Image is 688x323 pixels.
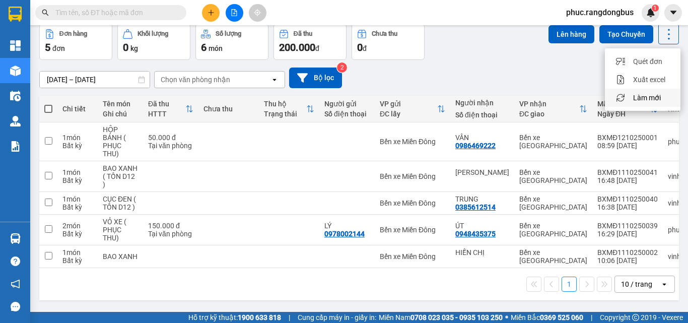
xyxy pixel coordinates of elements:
div: Bất kỳ [62,203,93,211]
span: món [209,44,223,52]
div: Đã thu [148,100,185,108]
span: 1 [653,5,657,12]
img: solution-icon [10,141,21,152]
div: Tại văn phòng [148,142,193,150]
div: TRUNG [455,195,509,203]
li: Rạng Đông Buslines [5,5,146,43]
div: 16:29 [DATE] [597,230,658,238]
span: | [591,312,592,323]
span: đ [363,44,367,52]
th: Toggle SortBy [259,96,319,122]
div: HTTT [148,110,185,118]
li: VP Bến xe [GEOGRAPHIC_DATA] [70,54,134,88]
strong: 0708 023 035 - 0935 103 250 [410,313,503,321]
span: 5 [45,41,50,53]
div: ĐC giao [519,110,579,118]
div: Bến xe [GEOGRAPHIC_DATA] [519,195,587,211]
button: Đơn hàng5đơn [39,24,112,60]
th: Toggle SortBy [514,96,592,122]
div: Chọn văn phòng nhận [161,75,230,85]
div: 1 món [62,134,93,142]
span: 6 [201,41,207,53]
span: 0 [357,41,363,53]
span: ⚪️ [505,315,508,319]
div: Chưa thu [372,30,397,37]
div: Bến xe Miền Đông [380,172,445,180]
div: 0978002144 [324,230,365,238]
div: 08:59 [DATE] [597,142,658,150]
div: BXMĐ1110250039 [597,222,658,230]
div: Bất kỳ [62,256,93,265]
img: icon-new-feature [646,8,655,17]
span: phuc.rangdongbus [558,6,642,19]
div: Chưa thu [203,105,254,113]
div: Bến xe [GEOGRAPHIC_DATA] [519,222,587,238]
div: BXMĐ1110250041 [597,168,658,176]
div: Số lượng [216,30,241,37]
span: aim [254,9,261,16]
strong: 1900 633 818 [238,313,281,321]
span: Cung cấp máy in - giấy in: [298,312,376,323]
button: Tạo Chuyến [599,25,653,43]
span: plus [208,9,215,16]
img: warehouse-icon [10,233,21,244]
div: BAO XANH ( TỒN D12 ) [103,164,138,188]
div: Bất kỳ [62,176,93,184]
button: Khối lượng0kg [117,24,190,60]
div: Ngày ĐH [597,110,650,118]
div: Tại văn phòng [148,230,193,238]
div: Chi tiết [62,105,93,113]
div: Ghi chú [103,110,138,118]
span: 200.000 [279,41,315,53]
div: Trạng thái [264,110,306,118]
span: Hỗ trợ kỹ thuật: [188,312,281,323]
div: Tên món [103,100,138,108]
div: VP nhận [519,100,579,108]
span: đ [315,44,319,52]
div: BAO XANH [103,252,138,261]
div: ĐC lấy [380,110,437,118]
span: Xuất excel [633,75,665,85]
span: question-circle [11,256,20,266]
span: notification [11,279,20,289]
button: caret-down [664,4,682,22]
div: VỎ XE ( PHỤC THU) [103,218,138,242]
div: Người gửi [324,100,370,108]
svg: open [270,76,279,84]
div: CỤC ĐEN ( TỒN D12 ) [103,195,138,211]
sup: 2 [337,62,347,73]
div: 0986469222 [455,142,496,150]
div: VÂN [455,134,509,142]
div: ÚT [455,222,509,230]
span: Quét đơn [633,56,662,67]
button: Chưa thu0đ [352,24,425,60]
div: 1 món [62,248,93,256]
div: Bến xe [GEOGRAPHIC_DATA] [519,168,587,184]
button: file-add [226,4,243,22]
img: warehouse-icon [10,66,21,76]
img: warehouse-icon [10,116,21,126]
div: Bến xe [GEOGRAPHIC_DATA] [519,134,587,150]
div: MINH HIỀN [455,168,509,176]
div: Bến xe Miền Đông [380,138,445,146]
div: Khối lượng [137,30,168,37]
div: 2 món [62,222,93,230]
img: logo-vxr [9,7,22,22]
span: Làm mới [633,93,661,103]
button: Lên hàng [548,25,594,43]
div: Mã GD [597,100,650,108]
span: đơn [52,44,65,52]
span: search [42,9,49,16]
span: kg [130,44,138,52]
button: plus [202,4,220,22]
div: 1 món [62,195,93,203]
div: Bến xe [GEOGRAPHIC_DATA] [519,248,587,265]
div: 0385612514 [455,203,496,211]
div: 16:38 [DATE] [597,203,658,211]
button: Số lượng6món [195,24,268,60]
div: HIỀN CHỊ [455,248,509,256]
div: 1 món [62,168,93,176]
button: 1 [562,277,577,292]
div: Số điện thoại [455,111,509,119]
div: 50.000 đ [148,134,193,142]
